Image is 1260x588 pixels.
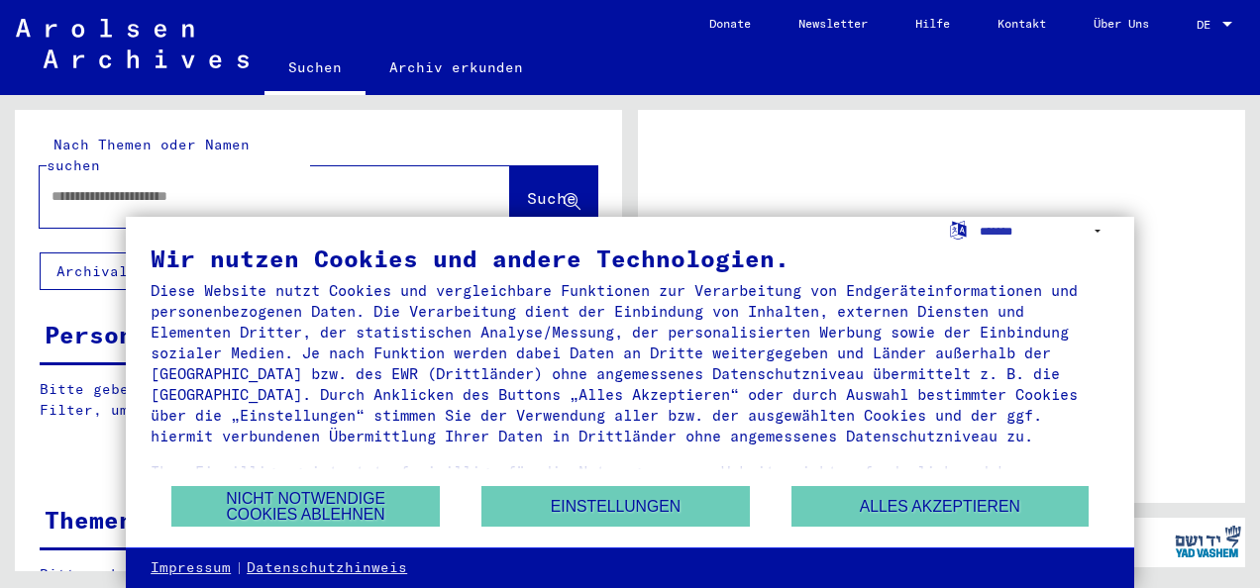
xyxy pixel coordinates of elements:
mat-label: Nach Themen oder Namen suchen [47,136,250,174]
div: Themen [45,502,134,538]
div: Diese Website nutzt Cookies und vergleichbare Funktionen zur Verarbeitung von Endgeräteinformatio... [151,280,1109,446]
a: Archiv erkunden [366,44,547,91]
select: Sprache auswählen [980,217,1109,245]
button: Archival tree units [40,252,250,290]
button: Einstellungen [481,486,750,527]
button: Alles akzeptieren [791,486,1089,527]
a: Suchen [264,44,366,95]
button: Suche [510,166,597,228]
span: Suche [527,188,577,208]
button: Nicht notwendige Cookies ablehnen [171,486,440,527]
label: Sprache auswählen [948,220,969,239]
a: Impressum [151,558,231,578]
div: Personen [45,317,163,352]
div: Wir nutzen Cookies und andere Technologien. [151,246,1109,270]
span: DE [1197,18,1218,32]
p: Bitte geben Sie einen Suchbegriff ein oder nutzen Sie die Filter, um Suchertreffer zu erhalten. [40,379,596,421]
a: Datenschutzhinweis [247,558,407,578]
img: yv_logo.png [1171,517,1245,566]
img: Arolsen_neg.svg [16,19,249,68]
